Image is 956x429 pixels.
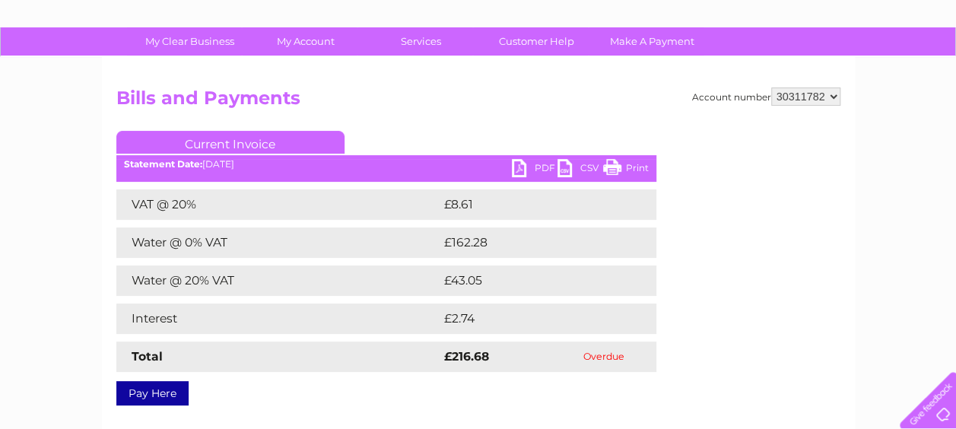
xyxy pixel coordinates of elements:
td: Overdue [552,342,656,372]
a: Make A Payment [589,27,715,56]
strong: Total [132,349,163,364]
a: 0333 014 3131 [669,8,774,27]
a: Pay Here [116,381,189,405]
a: Services [358,27,484,56]
a: Customer Help [474,27,599,56]
a: CSV [557,159,603,181]
a: Log out [906,65,942,76]
a: My Clear Business [127,27,252,56]
a: PDF [512,159,557,181]
a: Energy [726,65,760,76]
a: Contact [855,65,892,76]
a: Blog [824,65,846,76]
td: Water @ 20% VAT [116,265,440,296]
td: £2.74 [440,303,621,334]
div: Clear Business is a trading name of Verastar Limited (registered in [GEOGRAPHIC_DATA] No. 3667643... [119,8,838,74]
td: VAT @ 20% [116,189,440,220]
a: Telecoms [769,65,815,76]
td: £8.61 [440,189,619,220]
td: £162.28 [440,227,628,258]
a: Water [688,65,717,76]
div: [DATE] [116,159,656,170]
strong: £216.68 [444,349,489,364]
a: Print [603,159,649,181]
h2: Bills and Payments [116,87,840,116]
td: Interest [116,303,440,334]
b: Statement Date: [124,158,202,170]
img: logo.png [33,40,111,86]
a: My Account [243,27,368,56]
td: Water @ 0% VAT [116,227,440,258]
a: Current Invoice [116,131,345,154]
div: Account number [692,87,840,106]
td: £43.05 [440,265,625,296]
